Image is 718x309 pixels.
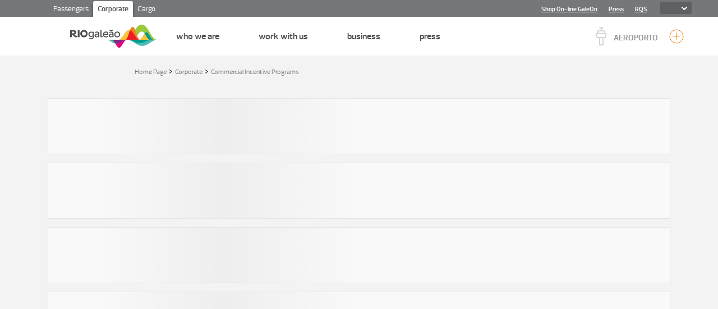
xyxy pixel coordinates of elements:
[169,64,173,77] a: >
[259,31,308,42] a: Work with us
[135,68,167,76] a: Home Page
[205,64,209,77] a: >
[176,31,219,42] a: Who we are
[420,31,440,42] a: Press
[211,68,299,76] a: Commercial Incentive Programs
[133,1,160,19] a: Cargo
[347,31,380,42] a: Business
[93,1,133,19] a: Corporate
[175,68,202,76] a: Corporate
[614,34,658,42] p: AEROPORTO
[541,6,597,13] a: Shop On-line GaleOn
[49,1,93,19] a: Passengers
[635,6,647,13] a: RQS
[609,6,624,13] a: Press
